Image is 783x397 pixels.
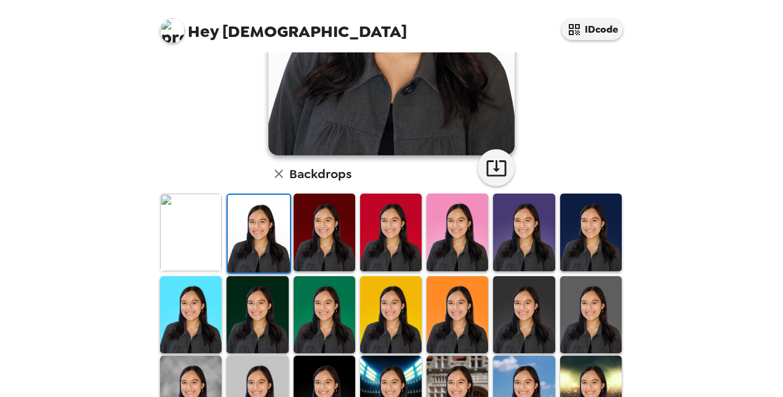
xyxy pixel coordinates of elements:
h6: Backdrops [289,164,351,184]
button: IDcode [561,18,623,40]
span: Hey [188,20,219,43]
img: Original [160,194,222,271]
img: profile pic [160,18,185,43]
span: [DEMOGRAPHIC_DATA] [160,12,407,40]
